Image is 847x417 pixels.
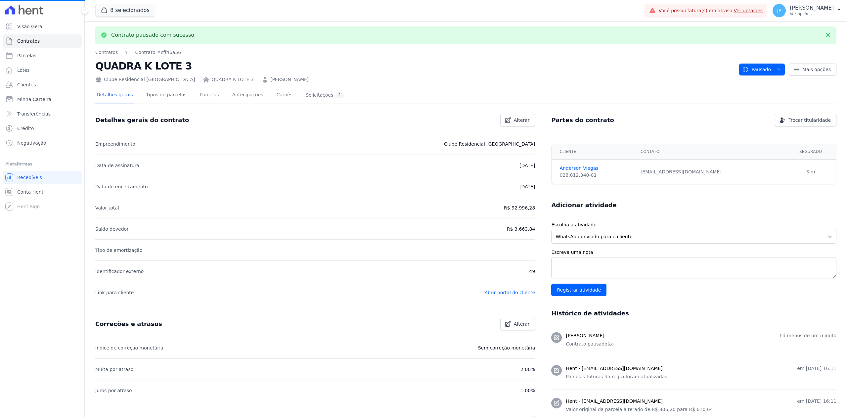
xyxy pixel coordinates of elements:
p: 2,00% [520,365,535,373]
a: Parcelas [3,49,82,62]
a: Abrir portal do cliente [485,290,535,295]
label: Escreva uma nota [551,249,836,256]
span: Crédito [17,125,34,132]
a: Clientes [3,78,82,91]
th: Cliente [552,144,636,160]
span: Trocar titularidade [788,117,831,123]
label: Escolha a atividade [551,221,836,228]
a: Negativação [3,136,82,150]
p: Empreendimento [95,140,135,148]
span: Transferências [17,111,51,117]
p: Índice de correção monetária [95,344,163,352]
p: [PERSON_NAME] [790,5,834,11]
span: Pausado [742,64,771,75]
td: Sim [785,160,836,184]
a: Trocar titularidade [775,114,836,126]
p: [DATE] [519,183,535,191]
p: em [DATE] 16:11 [797,365,836,372]
p: R$ 3.663,84 [507,225,535,233]
div: Clube Residencial [GEOGRAPHIC_DATA] [95,76,195,83]
p: Valor original da parcela alterado de R$ 306,20 para R$ 610,64 [566,406,836,413]
h3: Hent - [EMAIL_ADDRESS][DOMAIN_NAME] [566,365,662,372]
p: Link para cliente [95,289,134,297]
a: Carnês [275,87,294,104]
a: Alterar [500,114,535,126]
a: Parcelas [199,87,220,104]
h3: Partes do contrato [551,116,614,124]
th: Contato [637,144,785,160]
div: 1 [336,92,344,98]
p: Juros por atraso [95,387,132,394]
h3: [PERSON_NAME] [566,332,604,339]
h3: Detalhes gerais do contrato [95,116,189,124]
a: Visão Geral [3,20,82,33]
p: Clube Residencial [GEOGRAPHIC_DATA] [444,140,535,148]
a: Ver detalhes [734,8,763,13]
span: Minha Carteira [17,96,51,103]
p: R$ 92.996,28 [504,204,535,212]
a: Minha Carteira [3,93,82,106]
span: Conta Hent [17,189,43,195]
button: 8 selecionados [95,4,155,17]
span: Alterar [514,117,530,123]
a: Transferências [3,107,82,120]
h3: Correções e atrasos [95,320,162,328]
span: Clientes [17,81,36,88]
a: Contratos [3,34,82,48]
span: Mais opções [802,66,831,73]
nav: Breadcrumb [95,49,734,56]
p: Data de encerramento [95,183,148,191]
span: Visão Geral [17,23,44,30]
span: Você possui fatura(s) em atraso. [658,7,763,14]
a: Contratos [95,49,118,56]
a: Solicitações1 [304,87,345,104]
a: Conta Hent [3,185,82,199]
a: QUADRA K LOTE 3 [211,76,254,83]
button: Pausado [739,64,785,75]
div: [EMAIL_ADDRESS][DOMAIN_NAME] [641,168,781,175]
h3: Adicionar atividade [551,201,616,209]
span: JP [777,8,781,13]
h3: Histórico de atividades [551,309,629,317]
span: Lotes [17,67,30,73]
p: Saldo devedor [95,225,129,233]
p: há menos de um minuto [780,332,836,339]
th: Segurado [785,144,836,160]
div: 028.012.340-01 [559,172,632,179]
a: Alterar [500,318,535,330]
a: Tipos de parcelas [145,87,188,104]
div: Solicitações [306,92,344,98]
span: Recebíveis [17,174,42,181]
a: Crédito [3,122,82,135]
p: Contrato pausado(a) [566,341,836,347]
p: Parcelas futuras da regra foram atualizadas [566,373,836,380]
p: Data de assinatura [95,162,139,169]
p: Tipo de amortização [95,246,143,254]
span: Parcelas [17,52,36,59]
p: Ver opções [790,11,834,17]
a: Anderson Viegas [559,165,632,172]
div: Plataformas [5,160,79,168]
nav: Breadcrumb [95,49,181,56]
p: [DATE] [519,162,535,169]
a: [PERSON_NAME] [270,76,309,83]
a: Recebíveis [3,171,82,184]
span: Negativação [17,140,46,146]
span: Contratos [17,38,40,44]
button: JP [PERSON_NAME] Ver opções [767,1,847,20]
p: 1,00% [520,387,535,394]
a: Antecipações [231,87,265,104]
h3: Hent - [EMAIL_ADDRESS][DOMAIN_NAME] [566,398,662,405]
p: Multa por atraso [95,365,133,373]
p: Identificador externo [95,267,144,275]
p: em [DATE] 16:11 [797,398,836,405]
h2: QUADRA K LOTE 3 [95,59,734,73]
span: Alterar [514,321,530,327]
p: Valor total [95,204,119,212]
a: Lotes [3,64,82,77]
a: Mais opções [789,64,836,75]
input: Registrar atividade [551,284,606,296]
a: Contrato #cff46a56 [135,49,181,56]
p: 49 [529,267,535,275]
p: Sem correção monetária [478,344,535,352]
